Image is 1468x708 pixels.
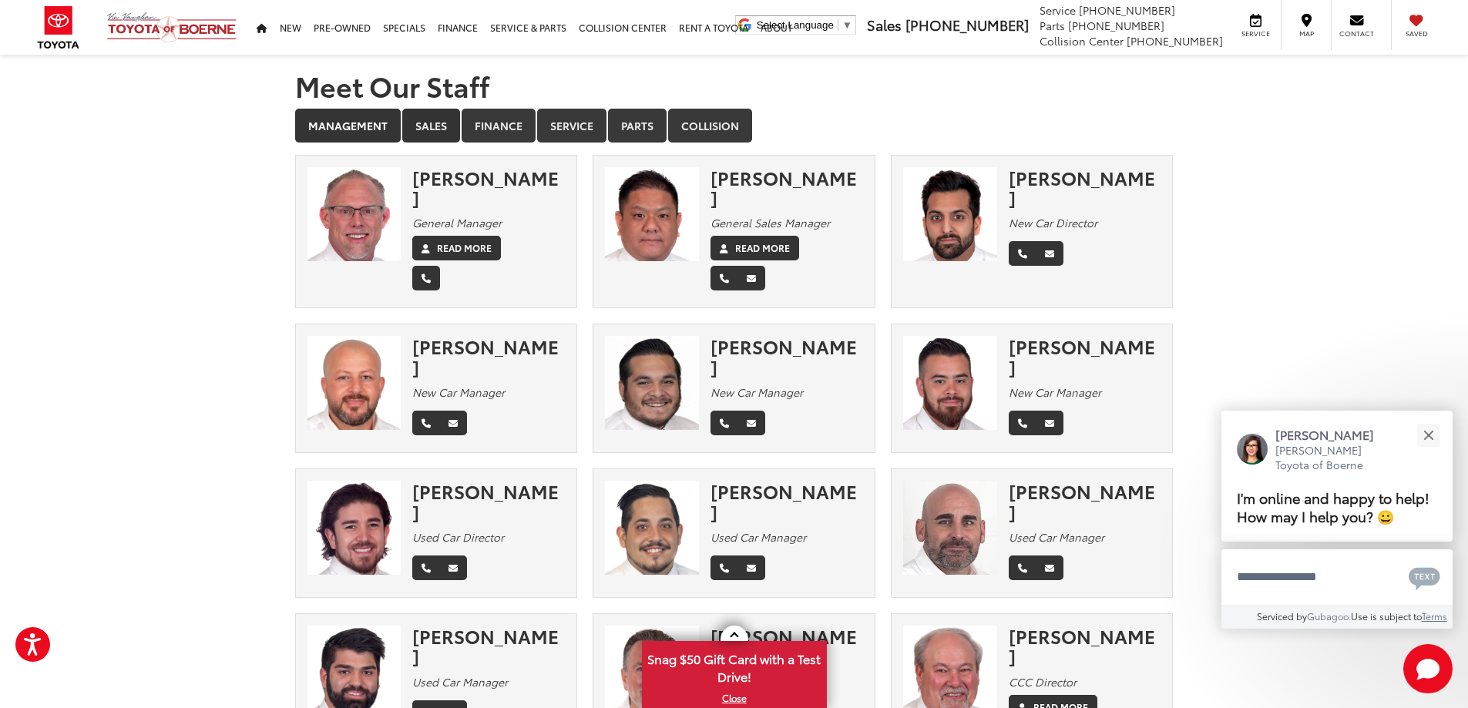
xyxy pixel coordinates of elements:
em: New Car Director [1009,215,1097,230]
em: CCC Director [1009,674,1077,690]
div: [PERSON_NAME] [412,626,565,666]
em: General Sales Manager [710,215,830,230]
img: David Padilla [307,481,401,575]
a: Terms [1422,609,1447,622]
label: Read More [437,241,492,255]
textarea: Type your message [1221,549,1453,605]
span: Serviced by [1257,609,1307,622]
svg: Text [1409,565,1440,590]
em: Used Car Manager [412,674,508,690]
a: Service [537,109,606,143]
a: Parts [608,109,667,143]
svg: Start Chat [1403,644,1453,693]
a: Email [737,266,765,290]
h1: Meet Our Staff [295,70,1174,101]
a: Phone [710,266,738,290]
a: Read More [412,236,501,260]
span: Saved [1399,29,1433,39]
img: Tuan Tran [605,167,699,261]
em: Used Car Director [412,529,504,545]
a: Phone [1009,411,1036,435]
span: Contact [1339,29,1374,39]
div: [PERSON_NAME] [710,481,863,522]
a: Email [737,555,765,580]
span: ▼ [842,19,852,31]
em: New Car Manager [412,384,505,400]
p: [PERSON_NAME] Toyota of Boerne [1275,443,1389,473]
span: Collision Center [1040,33,1124,49]
div: [PERSON_NAME] [412,336,565,377]
div: [PERSON_NAME] [1009,626,1161,666]
a: Email [737,411,765,435]
span: Sales [867,15,902,35]
a: Phone [1009,241,1036,266]
div: [PERSON_NAME] [412,481,565,522]
div: [PERSON_NAME] [1009,481,1161,522]
span: Service [1040,2,1076,18]
a: Finance [462,109,536,143]
a: Select Language​ [757,19,852,31]
span: [PHONE_NUMBER] [1068,18,1164,33]
img: Aaron Cooper [903,336,997,430]
label: Read More [735,241,790,255]
div: [PERSON_NAME] [710,336,863,377]
a: Read More [710,236,799,260]
span: Select Language [757,19,834,31]
span: Service [1238,29,1273,39]
span: [PHONE_NUMBER] [905,15,1029,35]
a: Sales [402,109,460,143]
span: Map [1289,29,1323,39]
a: Collision [668,109,752,143]
em: General Manager [412,215,502,230]
div: [PERSON_NAME] [710,167,863,208]
img: Sam Abraham [307,336,401,430]
a: Email [439,411,467,435]
button: Close [1412,418,1445,451]
a: Phone [710,555,738,580]
a: Email [1036,555,1063,580]
span: I'm online and happy to help! How may I help you? 😀 [1237,487,1429,526]
a: Phone [1009,555,1036,580]
span: [PHONE_NUMBER] [1127,33,1223,49]
span: [PHONE_NUMBER] [1079,2,1175,18]
a: Phone [710,411,738,435]
img: Gregg Dickey [903,481,997,575]
img: Vic Vaughan Toyota of Boerne [106,12,237,43]
div: Department Tabs [295,109,1174,144]
span: Snag $50 Gift Card with a Test Drive! [643,643,825,690]
span: Parts [1040,18,1065,33]
a: Phone [412,411,440,435]
div: Close[PERSON_NAME][PERSON_NAME] Toyota of BoerneI'm online and happy to help! How may I help you?... [1221,411,1453,629]
a: Email [439,555,467,580]
div: [PERSON_NAME] [1009,167,1161,208]
img: Larry Horn [605,481,699,575]
a: Gubagoo. [1307,609,1351,622]
em: New Car Manager [1009,384,1101,400]
img: Aman Shiekh [903,167,997,261]
a: Phone [412,266,440,290]
button: Toggle Chat Window [1403,644,1453,693]
img: Jerry Gomez [605,336,699,430]
em: Used Car Manager [1009,529,1104,545]
em: New Car Manager [710,384,803,400]
a: Email [1036,411,1063,435]
span: Use is subject to [1351,609,1422,622]
div: [PERSON_NAME] [1009,336,1161,377]
a: Management [295,109,401,143]
em: Used Car Manager [710,529,806,545]
a: Phone [412,555,440,580]
img: Chris Franklin [307,167,401,261]
div: [PERSON_NAME] [412,167,565,208]
p: [PERSON_NAME] [1275,426,1389,443]
a: Email [1036,241,1063,266]
button: Chat with SMS [1404,559,1445,594]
